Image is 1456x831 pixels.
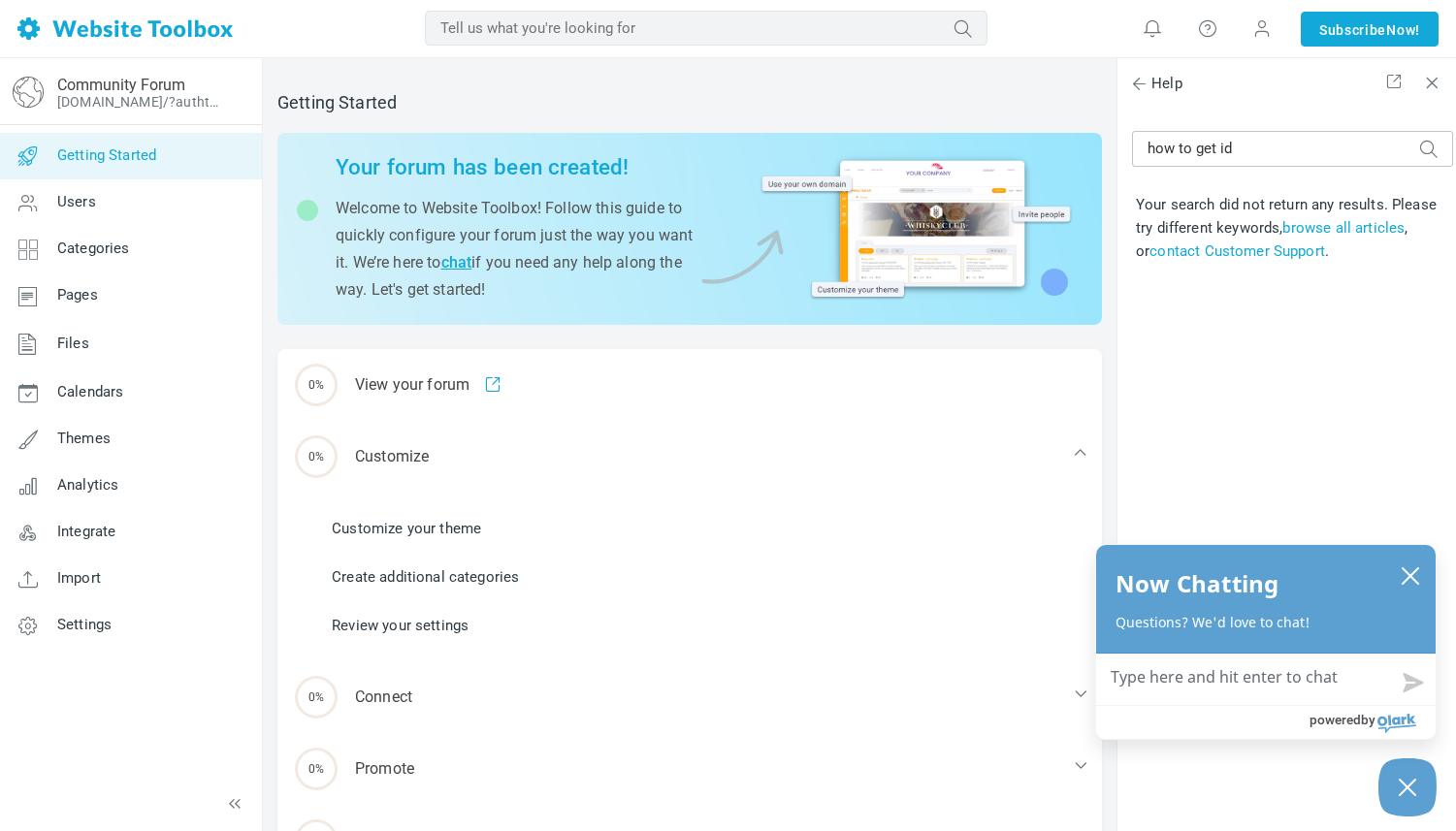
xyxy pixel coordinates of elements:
span: 0% [295,748,338,790]
span: Import [57,569,101,587]
button: Close Chatbox [1378,758,1437,816]
button: Send message [1387,660,1436,705]
div: Customize [277,421,1102,493]
span: 0% [295,435,338,478]
a: SubscribeNow! [1301,12,1439,47]
span: by [1361,707,1375,732]
a: Powered by Olark [1310,706,1436,739]
a: Community Forum [57,76,185,94]
div: Connect [277,661,1102,733]
button: close chatbox [1395,561,1426,589]
span: Categories [57,240,130,257]
div: View your forum [277,349,1102,421]
input: Tell us what you're looking for [1132,131,1453,167]
a: Customize your theme [332,518,481,539]
a: Create additional categories [332,566,519,588]
span: Integrate [57,523,115,540]
span: 0% [295,364,338,406]
span: Users [57,193,96,210]
span: Back [1129,74,1149,93]
a: [DOMAIN_NAME]/?authtoken=f24f6ad5304339010371080a9c692dc6&rememberMe=1 [57,94,226,110]
div: Promote [277,733,1102,805]
a: Review your settings [332,615,469,636]
a: browse all articles [1282,219,1405,237]
h2: Now Chatting [1116,564,1278,603]
a: chat [441,253,472,272]
span: Help [1132,73,1182,95]
span: Pages [57,286,98,304]
img: globe-icon.png [13,77,44,108]
span: Settings [57,616,112,633]
h2: Getting Started [277,92,1102,113]
h2: Your forum has been created! [336,154,696,180]
div: olark chatbox [1095,544,1437,740]
span: Calendars [57,383,123,400]
span: Now! [1386,19,1420,41]
span: Files [57,335,89,352]
p: Welcome to Website Toolbox! Follow this guide to quickly configure your forum just the way you wa... [336,195,696,304]
td: Your search did not return any results. Please try different keywords, , or . [1132,189,1453,267]
input: Tell us what you're looking for [425,11,987,46]
a: 0% View your forum [277,349,1102,421]
a: contact Customer Support [1149,242,1325,260]
p: Questions? We'd love to chat! [1116,613,1416,632]
span: Themes [57,430,111,447]
span: Getting Started [57,146,156,164]
span: 0% [295,676,338,719]
span: powered [1310,707,1361,732]
span: Analytics [57,476,118,494]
